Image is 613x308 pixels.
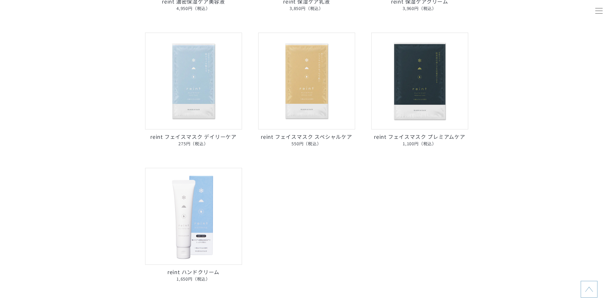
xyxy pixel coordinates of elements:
p: reint フェイスマスク スペシャルケア [258,133,355,147]
a: reint フェイスマスク プレミアムケア reint フェイスマスク プレミアムケア1,100円（税込） [371,33,468,147]
a: reint フェイスマスク スペシャルケア reint フェイスマスク スペシャルケア550円（税込） [258,33,355,147]
a: reint フェイスマスク デイリーケア reint フェイスマスク デイリーケア275円（税込） [145,33,242,147]
img: reint フェイスマスク スペシャルケア [258,33,355,129]
p: reint フェイスマスク プレミアムケア [371,133,468,147]
img: reint フェイスマスク プレミアムケア [371,33,468,129]
span: 550円（税込） [258,140,355,147]
span: 4,950円（税込） [145,5,242,12]
p: reint フェイスマスク デイリーケア [145,133,242,147]
span: 3,960円（税込） [371,5,468,12]
a: reint ハンドクリーム reint ハンドクリーム1,650円（税込） [145,168,242,282]
span: 1,650円（税込） [145,276,242,282]
span: 1,100円（税込） [371,140,468,147]
img: reint フェイスマスク デイリーケア [145,33,242,129]
img: reint ハンドクリーム [145,168,242,265]
span: 3,850円（税込） [258,5,355,12]
img: topに戻る [585,285,593,293]
p: reint ハンドクリーム [145,268,242,282]
span: 275円（税込） [145,140,242,147]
